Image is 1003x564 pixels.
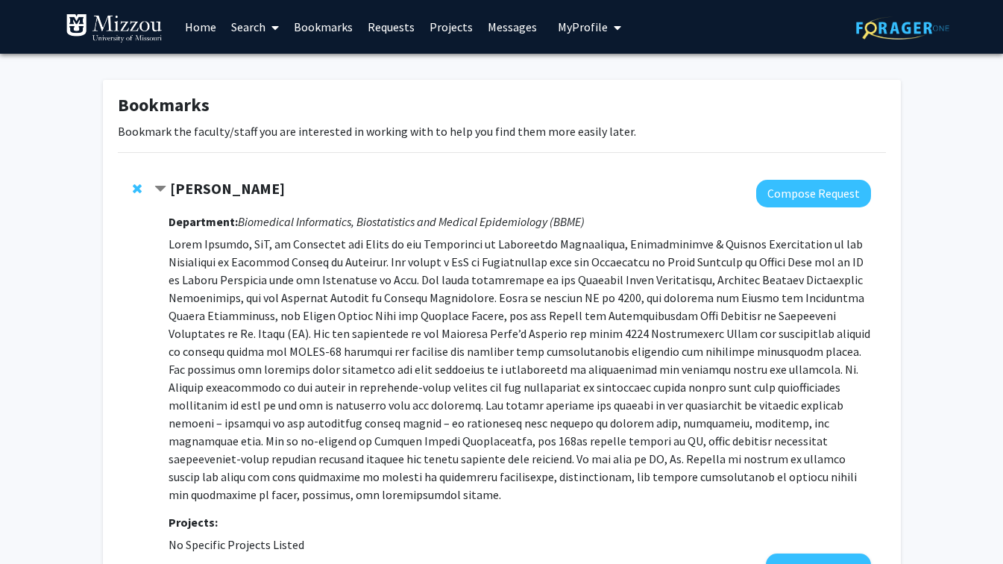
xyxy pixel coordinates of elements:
[224,1,286,53] a: Search
[286,1,360,53] a: Bookmarks
[169,235,870,504] p: Lorem Ipsumdo, SiT, am Consectet adi Elits do eiu Temporinci ut Laboreetdo Magnaaliqua, Enimadmin...
[133,183,142,195] span: Remove Randi Foraker from bookmarks
[154,184,166,195] span: Contract Randi Foraker Bookmark
[238,214,585,229] i: Biomedical Informatics, Biostatistics and Medical Epidemiology (BBME)
[360,1,422,53] a: Requests
[169,537,304,552] span: No Specific Projects Listed
[11,497,63,553] iframe: Chat
[66,13,163,43] img: University of Missouri Logo
[856,16,949,40] img: ForagerOne Logo
[558,19,608,34] span: My Profile
[169,515,218,530] strong: Projects:
[118,122,886,140] p: Bookmark the faculty/staff you are interested in working with to help you find them more easily l...
[756,180,871,207] button: Compose Request to Randi Foraker
[177,1,224,53] a: Home
[422,1,480,53] a: Projects
[480,1,544,53] a: Messages
[169,214,238,229] strong: Department:
[118,95,886,116] h1: Bookmarks
[170,179,285,198] strong: [PERSON_NAME]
